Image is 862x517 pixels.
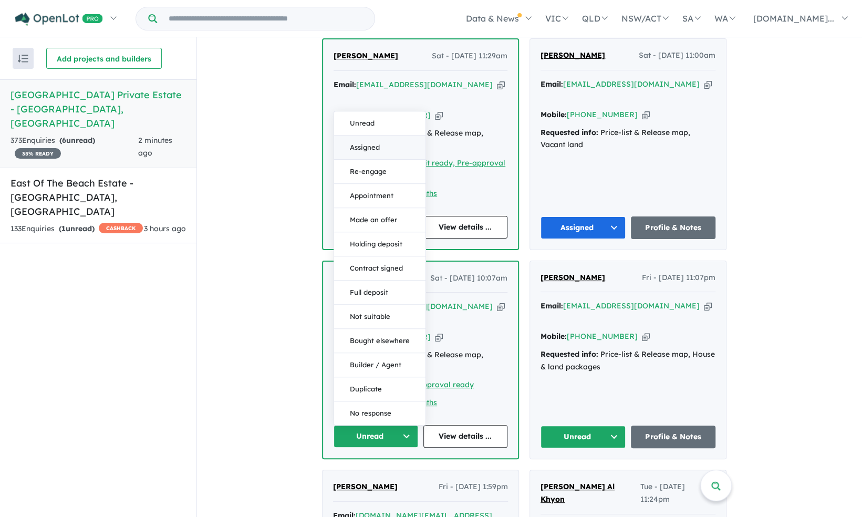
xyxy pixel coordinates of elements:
[11,88,186,130] h5: [GEOGRAPHIC_DATA] Private Estate - [GEOGRAPHIC_DATA] , [GEOGRAPHIC_DATA]
[334,50,398,63] a: [PERSON_NAME]
[334,51,398,60] span: [PERSON_NAME]
[435,110,443,121] button: Copy
[334,377,425,401] button: Duplicate
[423,216,508,239] a: View details ...
[62,136,66,145] span: 6
[639,49,715,62] span: Sat - [DATE] 11:00am
[640,481,715,506] span: Tue - [DATE] 11:24pm
[642,272,715,284] span: Fri - [DATE] 11:07pm
[334,425,418,448] button: Unread
[334,160,425,184] button: Re-engage
[541,128,598,137] strong: Requested info:
[541,482,615,504] span: [PERSON_NAME] Al Khyon
[15,148,61,159] span: 35 % READY
[563,79,700,89] a: [EMAIL_ADDRESS][DOMAIN_NAME]
[334,111,426,426] div: Unread
[541,481,640,506] a: [PERSON_NAME] Al Khyon
[334,136,425,160] button: Assigned
[439,481,508,493] span: Fri - [DATE] 1:59pm
[567,110,638,119] a: [PHONE_NUMBER]
[563,301,700,311] a: [EMAIL_ADDRESS][DOMAIN_NAME]
[334,111,425,136] button: Unread
[423,425,508,448] a: View details ...
[15,13,103,26] img: Openlot PRO Logo White
[356,80,493,89] a: [EMAIL_ADDRESS][DOMAIN_NAME]
[497,301,505,312] button: Copy
[753,13,834,24] span: [DOMAIN_NAME]...
[334,208,425,232] button: Made an offer
[334,281,425,305] button: Full deposit
[333,481,398,493] a: [PERSON_NAME]
[11,135,138,160] div: 373 Enquir ies
[360,110,431,120] a: [PHONE_NUMBER]
[541,49,605,62] a: [PERSON_NAME]
[334,329,425,353] button: Bought elsewhere
[334,184,425,208] button: Appointment
[432,50,507,63] span: Sat - [DATE] 11:29am
[704,79,712,90] button: Copy
[541,349,598,359] strong: Requested info:
[18,55,28,63] img: sort.svg
[541,273,605,282] span: [PERSON_NAME]
[159,7,372,30] input: Try estate name, suburb, builder or developer
[541,110,567,119] strong: Mobile:
[334,401,425,425] button: No response
[541,216,626,239] button: Assigned
[334,353,425,377] button: Builder / Agent
[541,272,605,284] a: [PERSON_NAME]
[541,50,605,60] span: [PERSON_NAME]
[59,136,95,145] strong: ( unread)
[46,48,162,69] button: Add projects and builders
[567,332,638,341] a: [PHONE_NUMBER]
[333,482,398,491] span: [PERSON_NAME]
[497,79,505,90] button: Copy
[59,224,95,233] strong: ( unread)
[138,136,172,158] span: 2 minutes ago
[541,79,563,89] strong: Email:
[631,426,716,448] a: Profile & Notes
[704,301,712,312] button: Copy
[61,224,66,233] span: 1
[334,110,360,120] strong: Mobile:
[430,272,507,285] span: Sat - [DATE] 10:07am
[334,305,425,329] button: Not suitable
[402,380,474,389] a: Pre-approval ready
[642,109,650,120] button: Copy
[642,331,650,342] button: Copy
[334,256,425,281] button: Contract signed
[334,232,425,256] button: Holding deposit
[541,348,715,374] div: Price-list & Release map, House & land packages
[631,216,716,239] a: Profile & Notes
[541,426,626,448] button: Unread
[99,223,143,233] span: CASHBACK
[541,127,715,152] div: Price-list & Release map, Vacant land
[334,80,356,89] strong: Email:
[11,223,143,235] div: 133 Enquir ies
[435,332,443,343] button: Copy
[541,301,563,311] strong: Email:
[541,332,567,341] strong: Mobile:
[144,224,186,233] span: 3 hours ago
[11,176,186,219] h5: East Of The Beach Estate - [GEOGRAPHIC_DATA] , [GEOGRAPHIC_DATA]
